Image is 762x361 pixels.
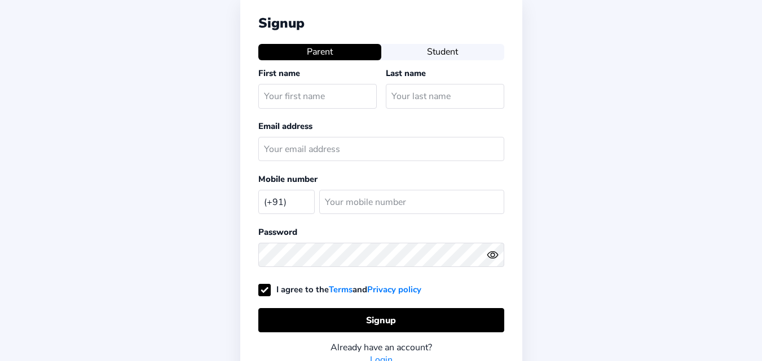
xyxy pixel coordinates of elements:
label: I agree to the and [258,284,421,295]
input: Your last name [386,84,504,108]
button: Signup [258,308,504,332]
div: Signup [258,14,504,32]
label: Email address [258,121,312,132]
button: eye outlineeye off outline [487,249,504,261]
button: Parent [258,44,381,60]
a: Privacy policy [367,284,421,295]
div: Already have an account? [258,341,504,354]
ion-icon: eye outline [487,249,499,261]
input: Your first name [258,84,377,108]
label: First name [258,68,300,79]
button: Student [381,44,504,60]
label: Last name [386,68,426,79]
label: Mobile number [258,173,318,185]
a: Terms [329,284,353,295]
input: Your email address [258,137,504,161]
input: Your mobile number [319,190,504,214]
label: Password [258,226,297,238]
